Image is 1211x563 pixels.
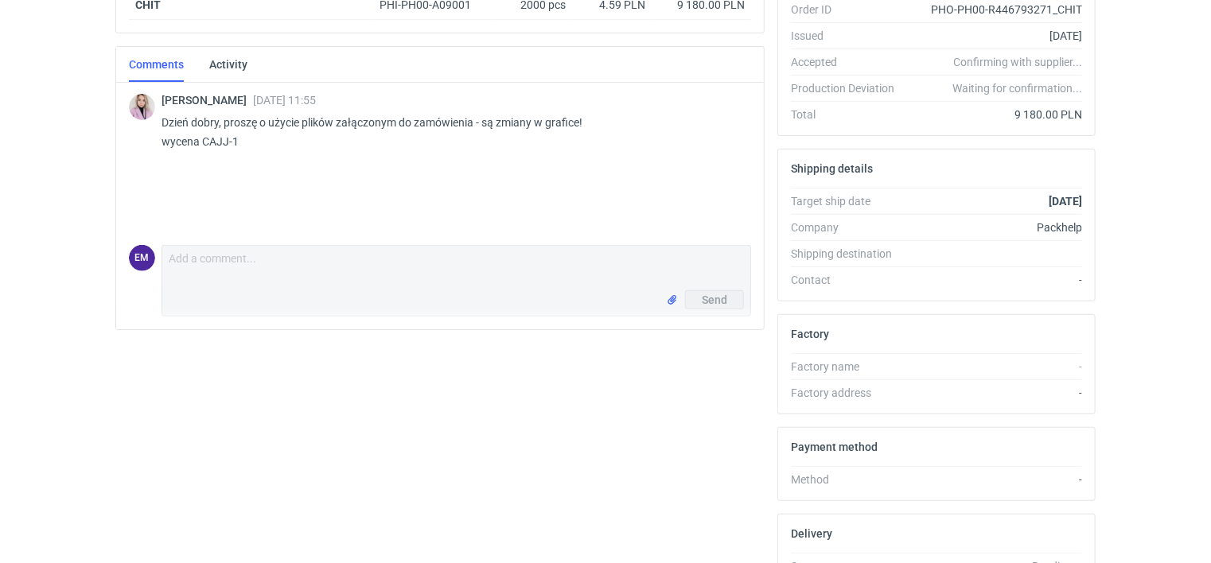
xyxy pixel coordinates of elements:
[685,290,744,309] button: Send
[907,219,1082,235] div: Packhelp
[209,47,247,82] a: Activity
[791,54,907,70] div: Accepted
[129,245,155,271] div: Ewa Mroczkowska
[129,47,184,82] a: Comments
[791,80,907,96] div: Production Deviation
[791,162,873,175] h2: Shipping details
[129,245,155,271] figcaption: EM
[791,107,907,122] div: Total
[702,294,727,305] span: Send
[791,28,907,44] div: Issued
[953,56,1082,68] em: Confirming with supplier...
[907,28,1082,44] div: [DATE]
[907,272,1082,288] div: -
[129,94,155,120] img: Klaudia Wiśniewska
[162,113,738,151] p: Dzień dobry, proszę o użycie plików załączonym do zamówienia - są zmiany w grafice! wycena CAJJ-1
[907,385,1082,401] div: -
[907,2,1082,17] div: PHO-PH00-R446793271_CHIT
[791,385,907,401] div: Factory address
[791,328,829,340] h2: Factory
[791,2,907,17] div: Order ID
[907,107,1082,122] div: 9 180.00 PLN
[162,94,253,107] span: [PERSON_NAME]
[791,219,907,235] div: Company
[907,472,1082,487] div: -
[791,272,907,288] div: Contact
[907,359,1082,375] div: -
[952,80,1082,96] em: Waiting for confirmation...
[791,359,907,375] div: Factory name
[791,441,878,453] h2: Payment method
[1049,195,1082,208] strong: [DATE]
[791,527,832,540] h2: Delivery
[791,246,907,262] div: Shipping destination
[253,94,316,107] span: [DATE] 11:55
[791,193,907,209] div: Target ship date
[791,472,907,487] div: Method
